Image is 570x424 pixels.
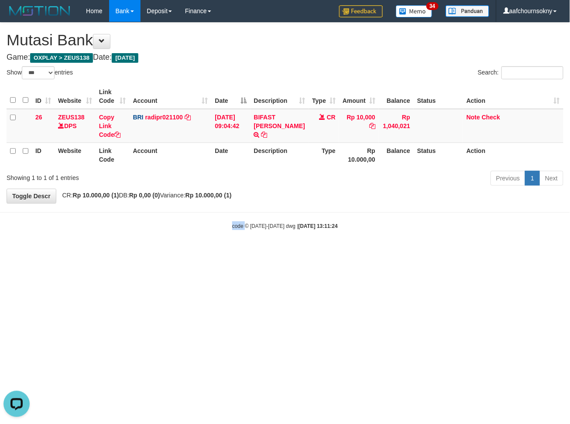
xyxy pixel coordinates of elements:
[55,142,96,167] th: Website
[32,84,55,109] th: ID: activate to sort column ascending
[7,189,56,204] a: Toggle Descr
[379,109,414,143] td: Rp 1,040,021
[251,84,309,109] th: Description: activate to sort column ascending
[379,142,414,167] th: Balance
[32,142,55,167] th: ID
[482,114,500,121] a: Check
[254,114,305,129] a: BIFAST [PERSON_NAME]
[35,114,42,121] span: 26
[446,5,489,17] img: panduan.png
[55,84,96,109] th: Website: activate to sort column ascending
[327,114,336,121] span: CR
[261,131,268,138] a: Copy BIFAST ERIKA S PAUN to clipboard
[339,5,383,17] img: Feedback.jpg
[7,4,73,17] img: MOTION_logo.png
[501,66,563,79] input: Search:
[73,192,119,199] strong: Rp 10.000,00 (1)
[396,5,433,17] img: Button%20Memo.svg
[414,84,463,109] th: Status
[55,109,96,143] td: DPS
[339,142,379,167] th: Rp 10.000,00
[7,170,231,182] div: Showing 1 to 1 of 1 entries
[130,142,212,167] th: Account
[232,223,338,229] small: code © [DATE]-[DATE] dwg |
[426,2,438,10] span: 34
[22,66,55,79] select: Showentries
[463,84,563,109] th: Action: activate to sort column ascending
[129,192,160,199] strong: Rp 0,00 (0)
[414,142,463,167] th: Status
[212,109,251,143] td: [DATE] 09:04:42
[212,84,251,109] th: Date: activate to sort column descending
[7,53,563,62] h4: Game: Date:
[112,53,138,63] span: [DATE]
[96,142,130,167] th: Link Code
[7,66,73,79] label: Show entries
[30,53,93,63] span: OXPLAY > ZEUS138
[539,171,563,186] a: Next
[145,114,183,121] a: radipr021100
[130,84,212,109] th: Account: activate to sort column ascending
[309,142,339,167] th: Type
[379,84,414,109] th: Balance
[369,122,375,129] a: Copy Rp 10,000 to clipboard
[339,84,379,109] th: Amount: activate to sort column ascending
[99,114,120,138] a: Copy Link Code
[463,142,563,167] th: Action
[133,114,144,121] span: BRI
[3,3,30,30] button: Open LiveChat chat widget
[58,114,85,121] a: ZEUS138
[309,84,339,109] th: Type: activate to sort column ascending
[58,192,232,199] span: CR: DB: Variance:
[478,66,563,79] label: Search:
[339,109,379,143] td: Rp 10,000
[467,114,480,121] a: Note
[96,84,130,109] th: Link Code: activate to sort column ascending
[491,171,525,186] a: Previous
[299,223,338,229] strong: [DATE] 13:11:24
[525,171,540,186] a: 1
[212,142,251,167] th: Date
[185,114,191,121] a: Copy radipr021100 to clipboard
[7,31,563,49] h1: Mutasi Bank
[251,142,309,167] th: Description
[185,192,232,199] strong: Rp 10.000,00 (1)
